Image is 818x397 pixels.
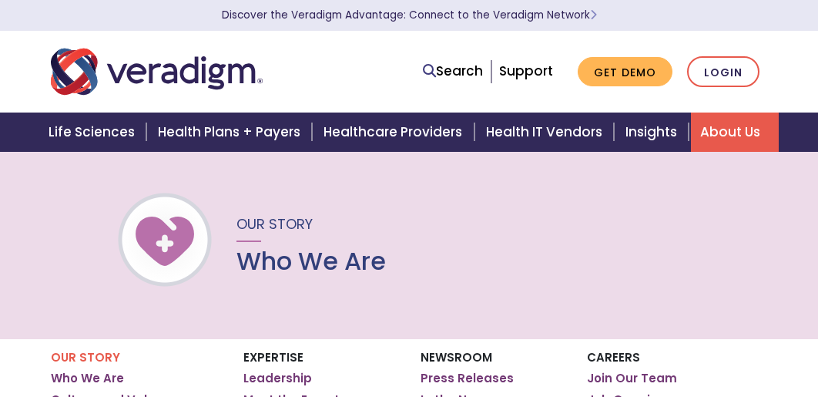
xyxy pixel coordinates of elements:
[578,57,672,87] a: Get Demo
[236,214,313,234] span: Our Story
[236,247,386,276] h1: Who We Are
[691,113,779,152] a: About Us
[616,113,691,152] a: Insights
[590,8,597,22] span: Learn More
[423,61,483,82] a: Search
[51,46,263,97] img: Veradigm logo
[222,8,597,22] a: Discover the Veradigm Advantage: Connect to the Veradigm NetworkLearn More
[421,371,514,386] a: Press Releases
[149,113,314,152] a: Health Plans + Payers
[587,371,677,386] a: Join Our Team
[477,113,616,152] a: Health IT Vendors
[243,371,312,386] a: Leadership
[314,113,476,152] a: Healthcare Providers
[39,113,149,152] a: Life Sciences
[499,62,553,80] a: Support
[687,56,759,88] a: Login
[51,371,124,386] a: Who We Are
